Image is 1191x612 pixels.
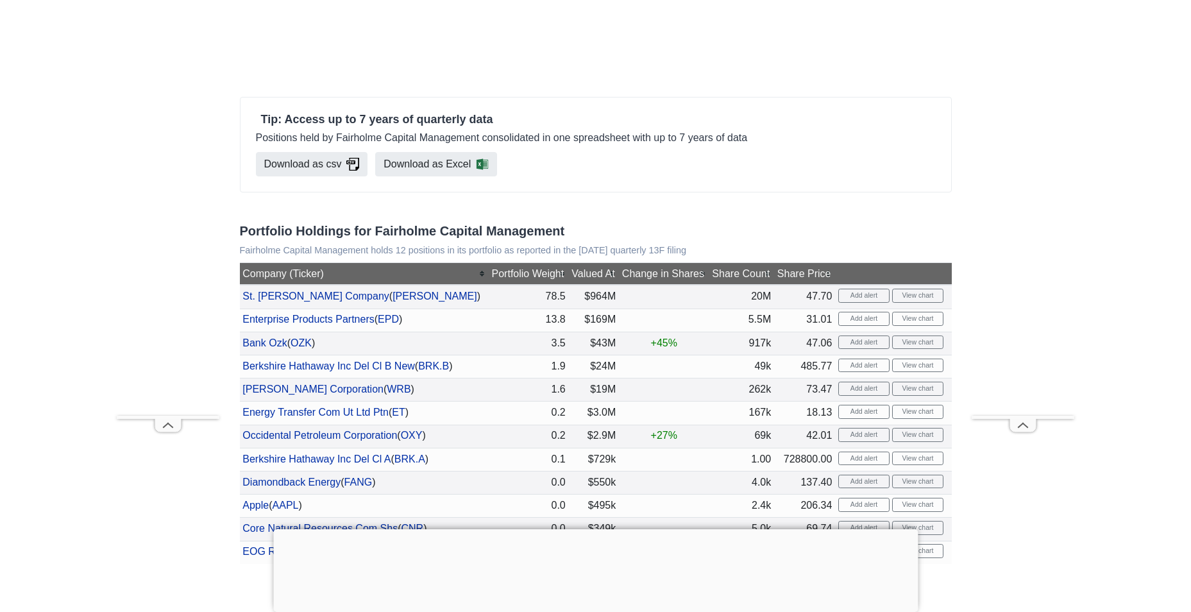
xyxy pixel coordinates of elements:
[242,314,374,325] a: Enterprise Products Partners
[709,448,775,471] td: 1.00
[344,477,373,488] a: FANG
[709,262,775,285] th: Share Count: No sort applied, activate to apply an ascending sort
[709,518,775,541] td: 5.0k
[709,378,775,402] td: 262k
[242,430,397,441] a: Occidental Petroleum Corporation
[569,378,620,402] td: $19M
[242,266,486,282] div: Company (Ticker)
[240,285,489,309] td: ( )
[651,337,677,348] span: +45%
[401,430,423,441] a: OXY
[619,262,709,285] th: Change in Shares: No sort applied, activate to apply an ascending sort
[489,402,569,425] td: 0.2
[892,521,943,535] a: View chart
[838,428,890,442] button: Add alert
[569,402,620,425] td: $3.0M
[489,285,569,309] td: 78.5
[273,529,918,609] iframe: Advertisement
[892,336,943,350] a: View chart
[569,448,620,471] td: $729k
[774,402,835,425] td: 18.13
[838,336,890,350] button: Add alert
[892,289,943,303] a: View chart
[489,332,569,355] td: 3.5
[709,332,775,355] td: 917k
[709,495,775,518] td: 2.4k
[240,378,489,402] td: ( )
[892,452,943,466] a: View chart
[378,314,399,325] a: EPD
[838,452,890,466] button: Add alert
[240,472,489,495] td: ( )
[774,309,835,332] td: 31.01
[117,31,219,416] iframe: Advertisement
[712,266,771,282] div: Share Count
[651,430,677,441] span: +27%
[892,312,943,326] a: View chart
[240,223,952,239] h3: Portfolio Holdings for Fairholme Capital Management
[240,262,489,285] th: Company (Ticker): No sort applied, activate to apply an ascending sort
[242,384,384,395] a: [PERSON_NAME] Corporation
[240,355,489,378] td: ( )
[571,266,616,282] div: Valued At
[256,130,936,146] p: Positions held by Fairholme Capital Management consolidated in one spreadsheet with up to 7 years...
[256,113,936,127] h4: Tip: Access up to 7 years of quarterly data
[375,152,497,176] a: Download as Excel
[256,152,367,176] a: Download as csv
[387,384,410,395] a: WRB
[774,285,835,309] td: 47.70
[242,291,389,302] a: St. [PERSON_NAME] Company
[242,546,317,557] a: EOG Resources
[242,337,287,348] a: Bank Ozk
[774,332,835,355] td: 47.06
[774,495,835,518] td: 206.34
[569,425,620,448] td: $2.9M
[838,312,890,326] button: Add alert
[240,402,489,425] td: ( )
[838,382,890,396] button: Add alert
[838,289,890,303] button: Add alert
[838,405,890,419] button: Add alert
[291,337,312,348] a: OZK
[489,425,569,448] td: 0.2
[393,291,477,302] a: [PERSON_NAME]
[240,309,489,332] td: ( )
[622,266,706,282] div: Change in Shares
[346,158,359,171] img: Download consolidated filings csv
[489,472,569,495] td: 0.0
[972,31,1074,416] iframe: Advertisement
[273,500,299,511] a: AAPL
[777,266,832,282] div: Share Price
[774,355,835,378] td: 485.77
[838,498,890,512] button: Add alert
[838,475,890,489] button: Add alert
[838,359,890,373] button: Add alert
[835,262,951,285] th: : No sort applied, sorting is disabled
[892,498,943,512] a: View chart
[392,407,405,418] a: ET
[418,361,449,371] a: BRK.B
[569,332,620,355] td: $43M
[242,407,389,418] a: Energy Transfer Com Ut Ltd Ptn
[774,425,835,448] td: 42.01
[774,472,835,495] td: 137.40
[709,402,775,425] td: 167k
[569,309,620,332] td: $169M
[774,448,835,471] td: 728800.00
[489,378,569,402] td: 1.6
[569,472,620,495] td: $550k
[892,382,943,396] a: View chart
[240,245,952,256] p: Fairholme Capital Management holds 12 positions in its portfolio as reported in the [DATE] quarte...
[892,428,943,442] a: View chart
[569,262,620,285] th: Valued At: No sort applied, activate to apply an ascending sort
[489,262,569,285] th: Portfolio Weight: No sort applied, activate to apply an ascending sort
[242,500,269,511] a: Apple
[709,425,775,448] td: 69k
[489,448,569,471] td: 0.1
[489,309,569,332] td: 13.8
[240,518,489,541] td: ( )
[240,448,489,471] td: ( )
[240,332,489,355] td: ( )
[240,425,489,448] td: ( )
[242,477,341,488] a: Diamondback Energy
